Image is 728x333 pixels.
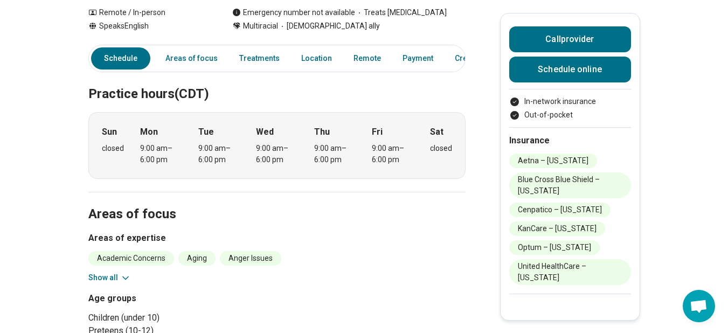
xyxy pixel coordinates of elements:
[140,143,182,165] div: 9:00 am – 6:00 pm
[88,311,273,324] li: Children (under 10)
[430,126,443,138] strong: Sat
[243,20,278,32] span: Multiracial
[347,47,387,70] a: Remote
[220,251,281,266] li: Anger Issues
[372,143,413,165] div: 9:00 am – 6:00 pm
[355,7,447,18] span: Treats [MEDICAL_DATA]
[198,126,214,138] strong: Tue
[278,20,380,32] span: [DEMOGRAPHIC_DATA] ally
[88,232,466,245] h3: Areas of expertise
[232,7,355,18] div: Emergency number not available
[509,26,631,52] button: Callprovider
[509,96,631,121] ul: Payment options
[448,47,502,70] a: Credentials
[233,47,286,70] a: Treatments
[178,251,216,266] li: Aging
[256,143,297,165] div: 9:00 am – 6:00 pm
[372,126,383,138] strong: Fri
[88,112,466,179] div: When does the program meet?
[509,240,600,255] li: Optum – [US_STATE]
[102,126,117,138] strong: Sun
[140,126,158,138] strong: Mon
[159,47,224,70] a: Areas of focus
[102,143,124,154] div: closed
[509,96,631,107] li: In-network insurance
[88,272,131,283] button: Show all
[88,292,273,305] h3: Age groups
[88,59,466,103] h2: Practice hours (CDT)
[314,143,356,165] div: 9:00 am – 6:00 pm
[509,154,597,168] li: Aetna – [US_STATE]
[683,290,715,322] div: Open chat
[509,259,631,285] li: United HealthCare – [US_STATE]
[509,109,631,121] li: Out-of-pocket
[198,143,240,165] div: 9:00 am – 6:00 pm
[509,203,611,217] li: Cenpatico – [US_STATE]
[88,7,211,18] div: Remote / In-person
[509,172,631,198] li: Blue Cross Blue Shield – [US_STATE]
[509,221,605,236] li: KanCare – [US_STATE]
[256,126,274,138] strong: Wed
[314,126,330,138] strong: Thu
[509,134,631,147] h2: Insurance
[88,179,466,224] h2: Areas of focus
[430,143,452,154] div: closed
[88,20,211,32] div: Speaks English
[396,47,440,70] a: Payment
[88,251,174,266] li: Academic Concerns
[91,47,150,70] a: Schedule
[295,47,338,70] a: Location
[509,57,631,82] a: Schedule online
